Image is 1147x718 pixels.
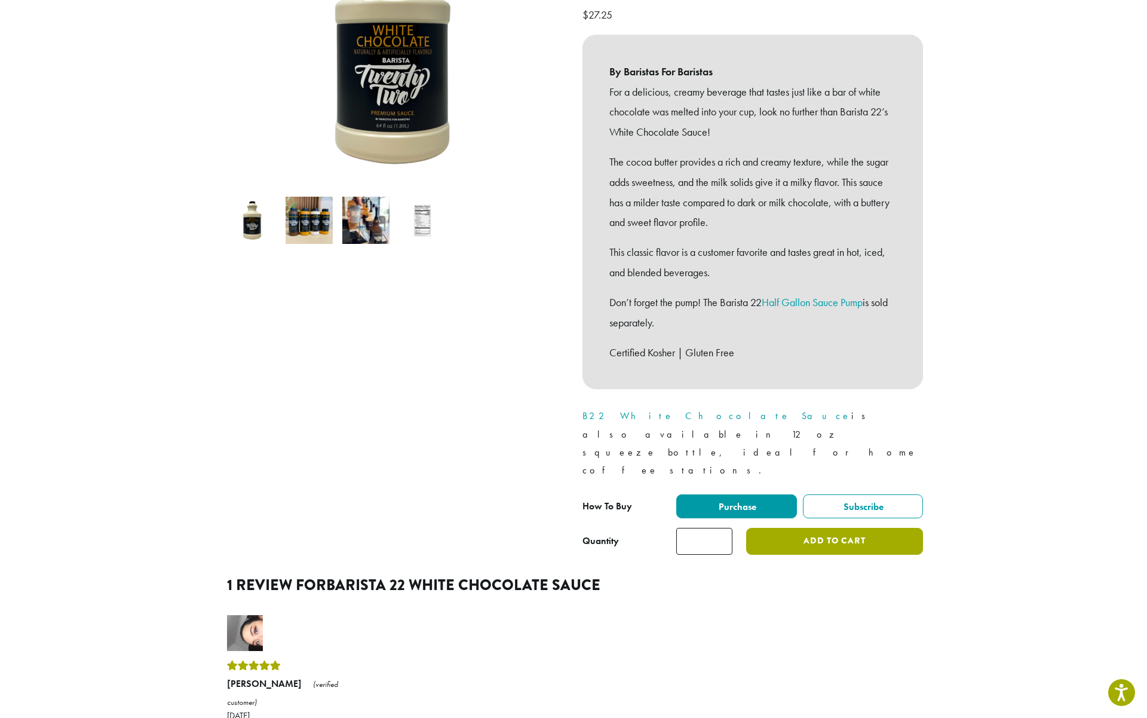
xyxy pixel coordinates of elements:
b: By Baristas For Baristas [609,62,896,82]
p: Don’t forget the pump! The Barista 22 is sold separately. [609,292,896,333]
input: Product quantity [676,528,732,555]
p: Certified Kosher | Gluten Free [609,343,896,363]
span: How To Buy [582,500,632,512]
h2: 1 review for [227,576,920,594]
span: Purchase [717,500,756,513]
em: (verified customer) [227,679,338,707]
span: Subscribe [842,500,884,513]
img: Barista 22 White Chocolate Sauce [229,197,276,244]
span: Barista 22 White Chocolate Sauce [326,574,600,596]
div: Quantity [582,534,619,548]
strong: [PERSON_NAME] [227,677,302,690]
a: B22 White Chocolate Sauce [582,410,851,422]
a: Half Gallon Sauce Pump [762,295,863,309]
p: This classic flavor is a customer favorite and tastes great in hot, iced, and blended beverages. [609,242,896,283]
img: Barista 22 White Chocolate Sauce - Image 3 [342,197,390,244]
img: Barista 22 White Chocolate Sauce - Image 4 [399,197,446,244]
div: Rated 5 out of 5 [227,657,364,675]
bdi: 27.25 [582,8,615,22]
button: Add to cart [746,528,923,555]
span: $ [582,8,588,22]
p: For a delicious, creamy beverage that tastes just like a bar of white chocolate was melted into y... [609,82,896,142]
p: The cocoa butter provides a rich and creamy texture, while the sugar adds sweetness, and the milk... [609,152,896,233]
img: B22 12 oz sauces line up [286,197,333,244]
p: is also available in 12 oz squeeze bottle, ideal for home coffee stations. [582,407,923,479]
